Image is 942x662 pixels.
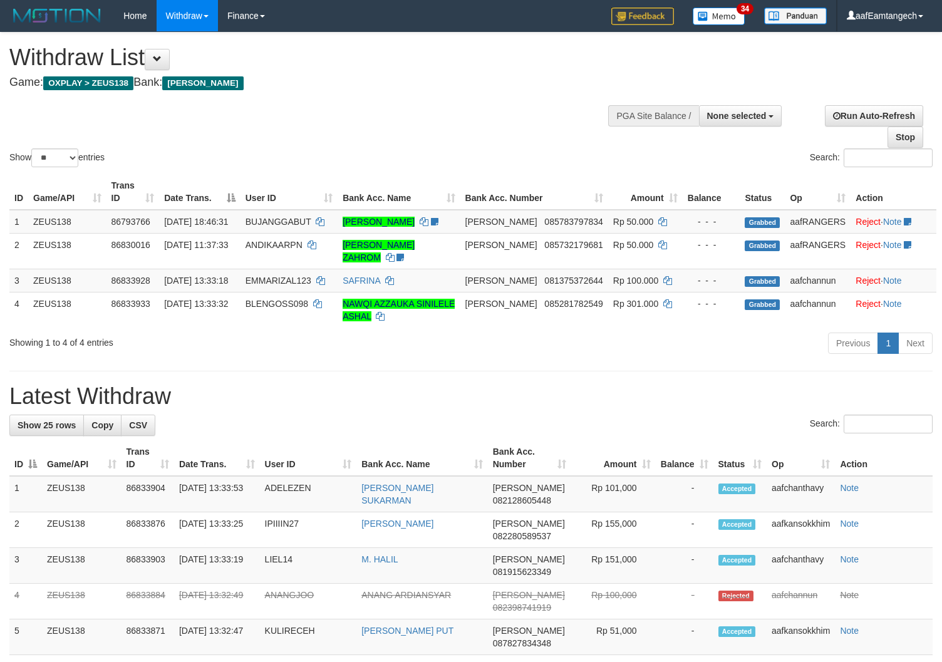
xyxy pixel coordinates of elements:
td: ZEUS138 [28,292,106,328]
a: Note [840,519,859,529]
a: [PERSON_NAME] [361,519,433,529]
td: aafchannun [785,292,851,328]
span: Rp 50.000 [613,240,654,250]
span: Copy 082398741919 to clipboard [493,603,551,613]
span: Rp 50.000 [613,217,654,227]
a: Reject [856,240,881,250]
div: - - - [688,239,735,251]
td: - [656,619,713,655]
td: ZEUS138 [42,512,122,548]
a: NAWQI AZZAUKA SINILELE ASHAL [343,299,455,321]
td: ZEUS138 [28,269,106,292]
th: Action [835,440,933,476]
th: Action [851,174,936,210]
span: [PERSON_NAME] [465,299,537,309]
span: Accepted [718,519,756,530]
label: Show entries [9,148,105,167]
td: Rp 101,000 [571,476,656,512]
td: - [656,548,713,584]
td: 86833884 [122,584,174,619]
label: Search: [810,415,933,433]
th: Bank Acc. Name: activate to sort column ascending [356,440,487,476]
th: Op: activate to sort column ascending [785,174,851,210]
img: Feedback.jpg [611,8,674,25]
td: aafchannun [767,584,835,619]
td: 2 [9,233,28,269]
td: 86833903 [122,548,174,584]
td: aafkansokkhim [767,512,835,548]
span: Accepted [718,626,756,637]
a: Copy [83,415,122,436]
h1: Latest Withdraw [9,384,933,409]
a: [PERSON_NAME] PUT [361,626,453,636]
span: 86830016 [111,240,150,250]
img: MOTION_logo.png [9,6,105,25]
span: BLENGOSS098 [246,299,308,309]
div: - - - [688,274,735,287]
th: ID: activate to sort column descending [9,440,42,476]
th: Bank Acc. Number: activate to sort column ascending [460,174,608,210]
th: Op: activate to sort column ascending [767,440,835,476]
td: [DATE] 13:33:19 [174,548,260,584]
span: ANDIKAARPN [246,240,303,250]
td: KULIRECEH [260,619,357,655]
input: Search: [844,148,933,167]
a: Reject [856,276,881,286]
td: aafRANGERS [785,210,851,234]
th: User ID: activate to sort column ascending [260,440,357,476]
span: Copy 085783797834 to clipboard [544,217,603,227]
span: [PERSON_NAME] [493,626,565,636]
td: aafkansokkhim [767,619,835,655]
a: CSV [121,415,155,436]
a: Run Auto-Refresh [825,105,923,127]
span: [PERSON_NAME] [465,276,537,286]
td: ZEUS138 [42,476,122,512]
a: Reject [856,299,881,309]
th: Bank Acc. Name: activate to sort column ascending [338,174,460,210]
span: [PERSON_NAME] [465,217,537,227]
a: Note [840,483,859,493]
span: Grabbed [745,240,780,251]
a: Note [883,276,902,286]
th: User ID: activate to sort column ascending [241,174,338,210]
a: ANANG ARDIANSYAR [361,590,451,600]
td: aafRANGERS [785,233,851,269]
td: - [656,584,713,619]
td: LIEL14 [260,548,357,584]
a: Stop [888,127,923,148]
a: Note [883,217,902,227]
span: Rejected [718,591,753,601]
td: Rp 51,000 [571,619,656,655]
a: 1 [877,333,899,354]
td: 86833871 [122,619,174,655]
div: PGA Site Balance / [608,105,698,127]
span: Accepted [718,484,756,494]
td: · [851,233,936,269]
th: Game/API: activate to sort column ascending [28,174,106,210]
span: Grabbed [745,276,780,287]
td: 86833904 [122,476,174,512]
td: [DATE] 13:33:25 [174,512,260,548]
td: · [851,210,936,234]
span: EMMARIZAL123 [246,276,311,286]
a: [PERSON_NAME] SUKARMAN [361,483,433,505]
div: - - - [688,297,735,310]
div: - - - [688,215,735,228]
td: Rp 151,000 [571,548,656,584]
td: 5 [9,619,42,655]
th: Amount: activate to sort column ascending [608,174,683,210]
td: 1 [9,476,42,512]
th: Date Trans.: activate to sort column ascending [174,440,260,476]
span: Rp 100.000 [613,276,658,286]
a: Note [883,299,902,309]
a: SAFRINA [343,276,380,286]
span: Copy 085732179681 to clipboard [544,240,603,250]
img: panduan.png [764,8,827,24]
div: Showing 1 to 4 of 4 entries [9,331,383,349]
button: None selected [699,105,782,127]
td: [DATE] 13:33:53 [174,476,260,512]
td: · [851,269,936,292]
span: CSV [129,420,147,430]
span: [PERSON_NAME] [493,519,565,529]
th: Trans ID: activate to sort column ascending [106,174,160,210]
